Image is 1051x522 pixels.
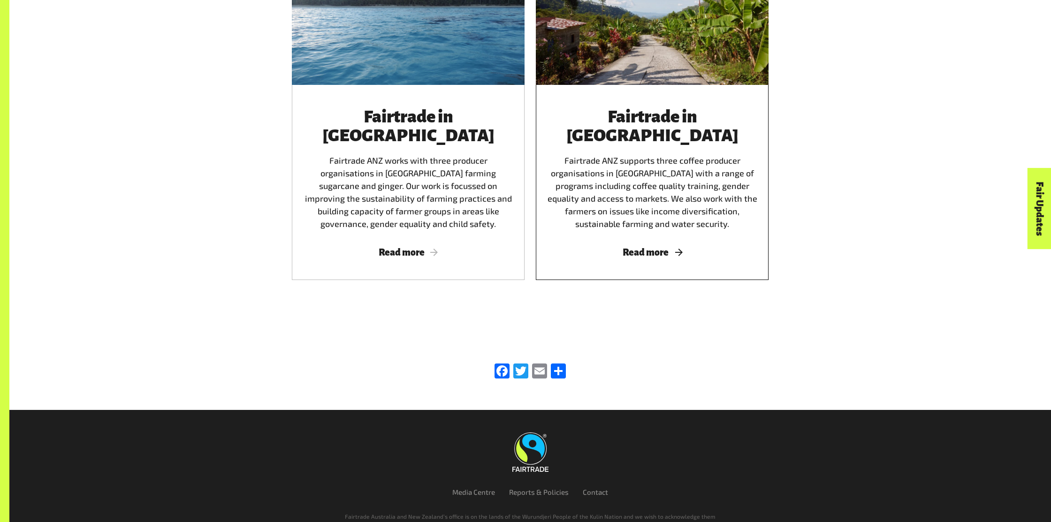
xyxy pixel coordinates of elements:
a: Media Centre [452,488,495,496]
div: Fairtrade ANZ works with three producer organisations in [GEOGRAPHIC_DATA] farming sugarcane and ... [303,107,513,230]
span: Read more [547,247,757,257]
a: Reports & Policies [509,488,569,496]
img: Fairtrade Australia New Zealand logo [512,432,548,472]
span: Read more [303,247,513,257]
a: Contact [583,488,608,496]
a: Twitter [511,363,530,380]
h3: Fairtrade in [GEOGRAPHIC_DATA] [303,107,513,145]
div: Fairtrade ANZ supports three coffee producer organisations in [GEOGRAPHIC_DATA] with a range of p... [547,107,757,230]
h3: Fairtrade in [GEOGRAPHIC_DATA] [547,107,757,145]
a: Facebook [493,363,511,380]
a: Email [530,363,549,380]
a: Share [549,363,568,380]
